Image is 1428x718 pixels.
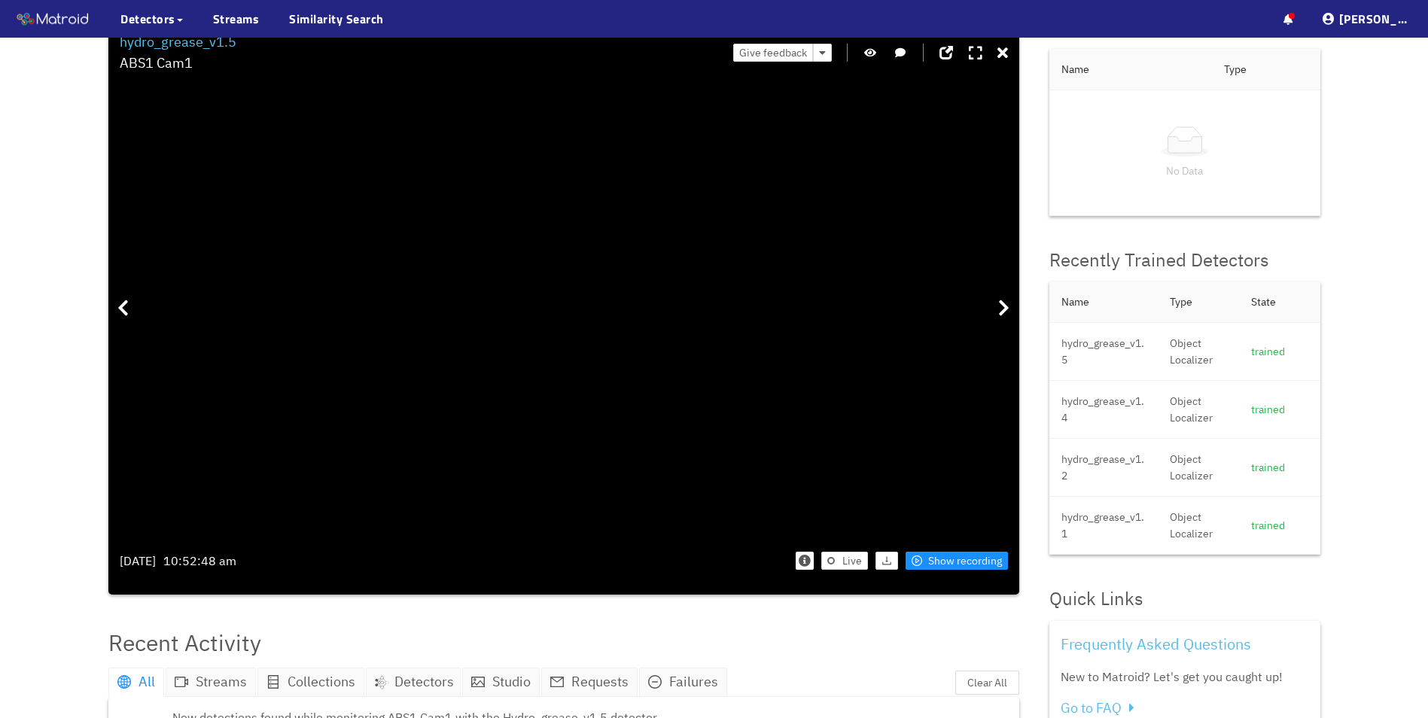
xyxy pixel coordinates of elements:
[739,44,807,61] span: Give feedback
[266,675,280,689] span: database
[1251,401,1308,418] div: trained
[733,44,813,62] button: Give feedback
[117,675,131,689] span: global
[821,552,868,570] button: Live
[196,673,247,690] span: Streams
[571,673,629,690] span: Requests
[842,552,862,569] span: Live
[1158,323,1239,381] td: Object Localizer
[1049,323,1158,381] td: hydro_grease_v1.5
[213,10,260,28] a: Streams
[1251,343,1308,360] div: trained
[955,671,1019,695] button: Clear All
[288,673,355,690] span: Collections
[881,555,892,567] span: download
[1049,585,1320,613] div: Quick Links
[550,675,564,689] span: mail
[1061,668,1309,686] div: New to Matroid? Let's get you caught up!
[1049,49,1212,90] th: Name
[289,10,384,28] a: Similarity Search
[1061,163,1308,179] p: No Data
[906,552,1008,570] button: play-circleShow recording
[394,671,454,692] span: Detectors
[928,552,1002,569] span: Show recording
[1049,246,1320,275] div: Recently Trained Detectors
[1158,381,1239,439] td: Object Localizer
[1158,497,1239,555] td: Object Localizer
[163,552,236,570] div: 10:52:48 am
[15,8,90,31] img: Matroid logo
[492,673,531,690] span: Studio
[120,53,236,74] div: ABS1 Cam1
[120,32,236,53] div: hydro_grease_v1.5
[139,673,155,690] span: All
[669,673,718,690] span: Failures
[1212,49,1320,90] th: Type
[1049,439,1158,497] td: hydro_grease_v1.2
[471,675,485,689] span: picture
[120,552,156,570] div: [DATE]
[1251,459,1308,476] div: trained
[1239,281,1320,323] th: State
[1049,281,1158,323] th: Name
[967,674,1007,691] span: Clear All
[1049,497,1158,555] td: hydro_grease_v1.1
[1158,439,1239,497] td: Object Localizer
[1061,632,1309,656] div: Frequently Asked Questions
[175,675,188,689] span: video-camera
[1049,381,1158,439] td: hydro_grease_v1.4
[875,552,898,570] button: download
[1251,517,1308,534] div: trained
[648,675,662,689] span: minus-circle
[912,555,922,567] span: play-circle
[1158,281,1239,323] th: Type
[108,625,261,660] div: Recent Activity
[120,10,175,28] span: Detectors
